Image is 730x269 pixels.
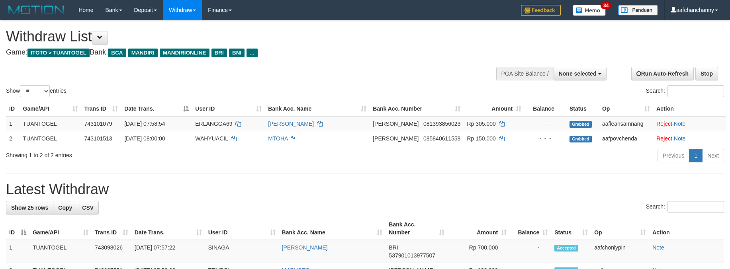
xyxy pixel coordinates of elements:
td: - [510,240,551,263]
th: ID: activate to sort column descending [6,217,29,240]
th: Trans ID: activate to sort column ascending [92,217,131,240]
span: BRI [389,244,398,251]
th: Op: activate to sort column ascending [591,217,649,240]
th: User ID: activate to sort column ascending [192,101,265,116]
td: · [653,131,726,146]
a: Note [674,121,686,127]
th: Amount: activate to sort column ascending [464,101,525,116]
span: Copy 085840611558 to clipboard [423,135,460,142]
td: aafpovchenda [599,131,653,146]
span: WAHYUACIL [195,135,228,142]
span: Grabbed [570,121,592,128]
span: Rp 305.000 [467,121,495,127]
span: CSV [82,205,94,211]
div: Showing 1 to 2 of 2 entries [6,148,298,159]
span: BCA [108,49,126,57]
a: Run Auto-Refresh [631,67,694,80]
button: None selected [554,67,607,80]
td: aafleansamnang [599,116,653,131]
span: None selected [559,70,597,77]
span: Copy 081393856023 to clipboard [423,121,460,127]
div: PGA Site Balance / [496,67,554,80]
label: Search: [646,85,724,97]
td: SINAGA [205,240,279,263]
a: MTOHA [268,135,288,142]
h1: Latest Withdraw [6,181,724,197]
span: 34 [601,2,611,9]
td: 1 [6,240,29,263]
th: Game/API: activate to sort column ascending [29,217,92,240]
label: Show entries [6,85,67,97]
th: Op: activate to sort column ascending [599,101,653,116]
td: aafchonlypin [591,240,649,263]
span: Copy [58,205,72,211]
th: Bank Acc. Name: activate to sort column ascending [279,217,386,240]
span: 743101513 [84,135,112,142]
a: Copy [53,201,77,214]
th: User ID: activate to sort column ascending [205,217,279,240]
a: Stop [695,67,718,80]
a: [PERSON_NAME] [268,121,314,127]
div: - - - [528,134,563,142]
a: Note [652,244,664,251]
a: Reject [656,121,672,127]
label: Search: [646,201,724,213]
img: MOTION_logo.png [6,4,67,16]
select: Showentries [20,85,50,97]
span: ITOTO > TUANTOGEL [27,49,90,57]
td: · [653,116,726,131]
th: Date Trans.: activate to sort column ascending [131,217,205,240]
th: Bank Acc. Number: activate to sort column ascending [386,217,448,240]
th: Bank Acc. Number: activate to sort column ascending [370,101,464,116]
th: Balance [525,101,566,116]
h4: Game: Bank: [6,49,479,57]
input: Search: [667,201,724,213]
span: ... [247,49,257,57]
span: BRI [211,49,227,57]
img: panduan.png [618,5,658,16]
td: TUANTOGEL [20,116,81,131]
img: Feedback.jpg [521,5,561,16]
span: [PERSON_NAME] [373,135,419,142]
span: Copy 537901013977507 to clipboard [389,252,435,259]
a: Show 25 rows [6,201,53,214]
th: Game/API: activate to sort column ascending [20,101,81,116]
img: Button%20Memo.svg [573,5,606,16]
td: Rp 700,000 [448,240,510,263]
span: Rp 150.000 [467,135,495,142]
th: Amount: activate to sort column ascending [448,217,510,240]
th: Status [566,101,599,116]
td: 1 [6,116,20,131]
a: CSV [77,201,99,214]
th: ID [6,101,20,116]
span: Grabbed [570,136,592,142]
td: [DATE] 07:57:22 [131,240,205,263]
th: Status: activate to sort column ascending [551,217,591,240]
th: Action [653,101,726,116]
td: TUANTOGEL [20,131,81,146]
span: [DATE] 08:00:00 [124,135,165,142]
a: Next [702,149,724,162]
span: MANDIRI [128,49,158,57]
input: Search: [667,85,724,97]
span: ERLANGGA69 [195,121,232,127]
span: 743101079 [84,121,112,127]
a: [PERSON_NAME] [282,244,328,251]
td: 2 [6,131,20,146]
a: 1 [689,149,703,162]
th: Balance: activate to sort column ascending [510,217,551,240]
td: 743098026 [92,240,131,263]
th: Bank Acc. Name: activate to sort column ascending [265,101,370,116]
span: Accepted [554,245,578,251]
span: BNI [229,49,245,57]
div: - - - [528,120,563,128]
h1: Withdraw List [6,29,479,45]
a: Reject [656,135,672,142]
td: TUANTOGEL [29,240,92,263]
th: Action [649,217,724,240]
span: [PERSON_NAME] [373,121,419,127]
th: Trans ID: activate to sort column ascending [81,101,121,116]
th: Date Trans.: activate to sort column descending [121,101,192,116]
a: Previous [658,149,689,162]
a: Note [674,135,686,142]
